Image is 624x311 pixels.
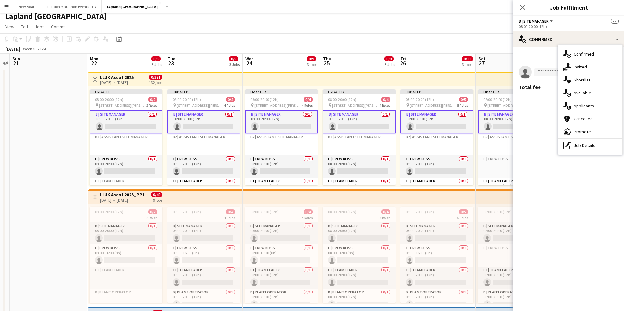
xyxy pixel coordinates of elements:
[323,207,396,303] app-job-card: 08:00-20:00 (12h)0/44 RolesB | Site Manager0/108:00-20:00 (12h) C | Crew Boss0/108:00-16:00 (8h) ...
[400,89,473,185] app-job-card: Updated08:00-20:00 (12h)0/5 [STREET_ADDRESS][PERSON_NAME]5 RolesB | Site Manager0/108:00-20:00 (1...
[5,11,107,21] h1: Lapland [GEOGRAPHIC_DATA]
[226,97,235,102] span: 0/4
[173,97,201,102] span: 08:00-20:00 (12h)
[381,209,390,214] span: 0/4
[478,222,551,244] app-card-role: B | Site Manager0/108:00-20:00 (12h)
[245,133,318,155] app-card-role-placeholder: B2 | Assistant Site Manager
[302,215,313,220] span: 4 Roles
[90,222,162,244] app-card-role: B | Site Manager0/108:00-20:00 (12h)
[323,56,331,62] span: Thu
[229,62,240,67] div: 3 Jobs
[90,89,162,185] app-job-card: Updated08:00-20:00 (12h)0/2 [STREET_ADDRESS][PERSON_NAME]2 RolesB | Site Manager0/108:00-20:00 (1...
[18,22,31,31] a: Edit
[400,59,406,67] span: 26
[478,110,551,133] app-card-role: B | Site Manager0/108:00-20:00 (12h)
[323,155,396,178] app-card-role: C | Crew Boss0/108:00-20:00 (12h)
[478,244,551,267] app-card-role-placeholder: C | Crew Boss
[323,133,396,155] app-card-role-placeholder: B2 | Assistant Site Manager
[21,24,28,30] span: Edit
[459,97,468,102] span: 0/5
[90,155,162,178] app-card-role: C | Crew Boss0/108:00-20:00 (12h)
[90,133,162,155] app-card-role-placeholder: B2 | Assistant Site Manager
[457,103,468,108] span: 5 Roles
[477,59,486,67] span: 27
[149,75,162,80] span: 0/371
[513,3,624,12] h3: Job Fulfilment
[307,62,317,67] div: 3 Jobs
[167,110,240,133] app-card-role: B | Site Manager0/108:00-20:00 (12h)
[40,46,47,51] div: BST
[226,209,235,214] span: 0/4
[400,222,473,244] app-card-role: B | Site Manager0/108:00-20:00 (12h)
[148,97,157,102] span: 0/2
[152,62,162,67] div: 3 Jobs
[167,155,240,178] app-card-role: C | Crew Boss0/108:00-20:00 (12h)
[90,244,162,267] app-card-role: C | Crew Boss0/108:00-16:00 (8h)
[400,244,473,267] app-card-role: C | Crew Boss0/108:00-16:00 (8h)
[90,56,98,62] span: Mon
[483,209,512,214] span: 08:00-20:00 (12h)
[100,192,145,198] h3: LLUK Ascot 2025_PP1
[478,89,551,185] app-job-card: Updated08:00-20:00 (12h)0/5 [STREET_ADDRESS][PERSON_NAME]5 RolesB | Site Manager0/108:00-20:00 (1...
[224,215,235,220] span: 4 Roles
[254,103,302,108] span: [STREET_ADDRESS][PERSON_NAME]
[400,155,473,178] app-card-role: C | Crew Boss0/108:00-20:00 (12h)
[245,110,318,133] app-card-role: B | Site Manager0/108:00-20:00 (12h)
[245,244,318,267] app-card-role: C | Crew Boss0/108:00-16:00 (8h)
[100,198,145,203] div: [DATE] → [DATE]
[245,207,318,303] app-job-card: 08:00-20:00 (12h)0/44 RolesB | Site Manager0/108:00-20:00 (12h) C | Crew Boss0/108:00-16:00 (8h) ...
[323,178,396,200] app-card-role: C1 | Team Leader0/108:00-20:00 (12h)
[611,19,619,24] span: --
[384,56,394,61] span: 0/9
[99,103,146,108] span: [STREET_ADDRESS][PERSON_NAME]
[229,56,238,61] span: 0/9
[574,116,593,122] span: Cancelled
[12,56,20,62] span: Sun
[323,244,396,267] app-card-role: C | Crew Boss0/108:00-16:00 (8h)
[146,215,157,220] span: 2 Roles
[90,207,162,303] app-job-card: 08:00-20:00 (12h)0/22 RolesB | Site Manager0/108:00-20:00 (12h) C | Crew Boss0/108:00-16:00 (8h) ...
[48,22,68,31] a: Comms
[167,289,240,311] app-card-role: D | Plant Operator0/108:00-20:00 (12h)
[102,0,163,13] button: Lapland [GEOGRAPHIC_DATA]
[167,267,240,289] app-card-role: C1 | Team Leader0/108:00-20:00 (12h)
[245,267,318,289] app-card-role: C1 | Team Leader0/108:00-20:00 (12h)
[400,133,473,155] app-card-role-placeholder: B2 | Assistant Site Manager
[574,64,587,70] span: Invited
[462,56,473,61] span: 0/11
[167,178,240,200] app-card-role: C1 | Team Leader0/108:00-20:00 (12h)
[21,46,38,51] span: Week 38
[478,56,486,62] span: Sat
[558,139,622,152] div: Job Details
[95,209,123,214] span: 08:00-20:00 (12h)
[519,84,541,90] div: Total fee
[153,197,162,203] div: 9 jobs
[90,289,162,311] app-card-role-placeholder: D | Plant Operator
[379,103,390,108] span: 4 Roles
[328,97,356,102] span: 08:00-20:00 (12h)
[168,56,175,62] span: Tue
[519,24,619,29] div: 08:00-20:00 (12h)
[148,209,157,214] span: 0/2
[151,56,161,61] span: 0/5
[3,22,17,31] a: View
[519,19,549,24] span: B | Site Manager
[323,89,396,185] app-job-card: Updated08:00-20:00 (12h)0/4 [STREET_ADDRESS][PERSON_NAME]4 RolesB | Site Manager0/108:00-20:00 (1...
[385,62,395,67] div: 3 Jobs
[304,97,313,102] span: 0/4
[151,192,162,197] span: 0/49
[167,59,175,67] span: 23
[328,209,356,214] span: 08:00-20:00 (12h)
[167,89,240,94] div: Updated
[323,110,396,133] app-card-role: B | Site Manager0/108:00-20:00 (12h)
[244,59,254,67] span: 24
[167,207,240,303] div: 08:00-20:00 (12h)0/44 RolesB | Site Manager0/108:00-20:00 (12h) C | Crew Boss0/108:00-16:00 (8h) ...
[167,89,240,185] app-job-card: Updated08:00-20:00 (12h)0/4 [STREET_ADDRESS][PERSON_NAME]4 RolesB | Site Manager0/108:00-20:00 (1...
[478,289,551,311] app-card-role: D | Plant Operator0/108:00-20:00 (12h)
[307,56,316,61] span: 0/9
[478,133,551,155] app-card-role-placeholder: B2 | Assistant Site Manager
[90,89,162,94] div: Updated
[323,289,396,311] app-card-role: D | Plant Operator0/108:00-20:00 (12h)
